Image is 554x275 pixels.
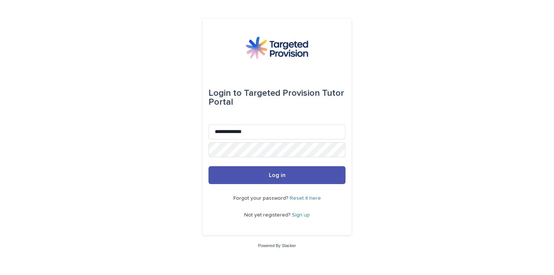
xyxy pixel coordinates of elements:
div: Targeted Provision Tutor Portal [208,83,346,113]
a: Powered By Stacker [258,243,296,248]
img: M5nRWzHhSzIhMunXDL62 [246,37,308,59]
span: Forgot your password? [233,196,290,201]
span: Log in [269,172,286,178]
a: Reset it here [290,196,321,201]
span: Login to [208,89,242,98]
span: Not yet registered? [244,212,292,218]
a: Sign up [292,212,310,218]
button: Log in [208,166,346,184]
